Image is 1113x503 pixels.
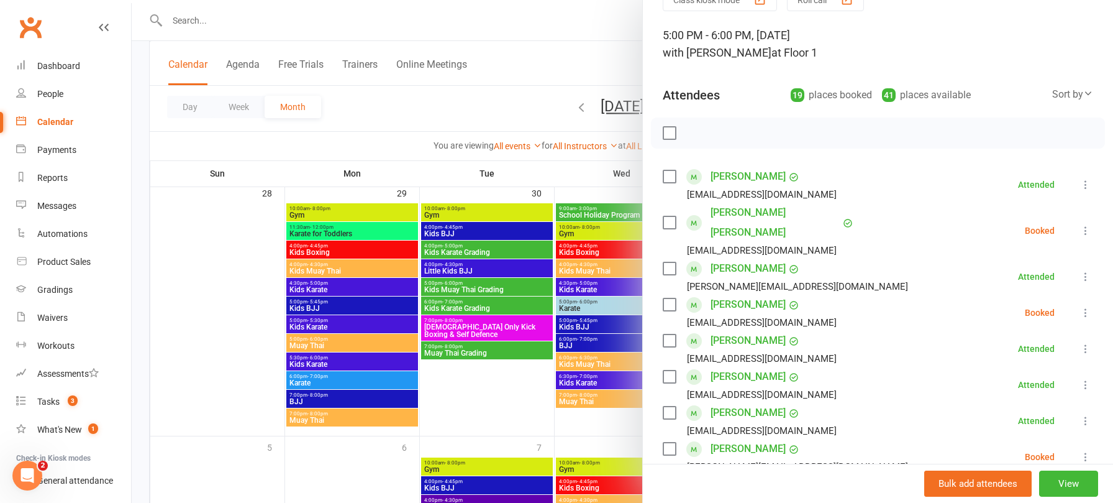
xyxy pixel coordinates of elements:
[1018,344,1055,353] div: Attended
[37,476,113,486] div: General attendance
[711,259,786,279] a: [PERSON_NAME]
[882,86,971,104] div: places available
[1025,453,1055,461] div: Booked
[16,416,131,444] a: What's New1
[711,403,786,423] a: [PERSON_NAME]
[68,395,78,406] span: 3
[37,145,76,155] div: Payments
[37,201,76,211] div: Messages
[791,86,872,104] div: places booked
[37,369,99,379] div: Assessments
[687,459,908,475] div: [PERSON_NAME][EMAIL_ADDRESS][DOMAIN_NAME]
[37,61,80,71] div: Dashboard
[1052,86,1093,103] div: Sort by
[16,467,131,495] a: General attendance kiosk mode
[1039,471,1098,497] button: View
[16,80,131,108] a: People
[88,423,98,434] span: 1
[663,27,1093,62] div: 5:00 PM - 6:00 PM, [DATE]
[16,52,131,80] a: Dashboard
[711,367,786,387] a: [PERSON_NAME]
[791,88,804,102] div: 19
[16,332,131,360] a: Workouts
[16,304,131,332] a: Waivers
[882,88,896,102] div: 41
[711,203,840,242] a: [PERSON_NAME] [PERSON_NAME]
[16,136,131,164] a: Payments
[687,315,837,331] div: [EMAIL_ADDRESS][DOMAIN_NAME]
[12,461,42,491] iframe: Intercom live chat
[38,461,48,471] span: 2
[37,341,75,351] div: Workouts
[711,295,786,315] a: [PERSON_NAME]
[16,360,131,388] a: Assessments
[16,388,131,416] a: Tasks 3
[37,313,68,323] div: Waivers
[1025,226,1055,235] div: Booked
[924,471,1032,497] button: Bulk add attendees
[37,173,68,183] div: Reports
[711,439,786,459] a: [PERSON_NAME]
[37,285,73,295] div: Gradings
[1018,180,1055,189] div: Attended
[15,12,46,43] a: Clubworx
[37,89,63,99] div: People
[1018,272,1055,281] div: Attended
[16,108,131,136] a: Calendar
[687,279,908,295] div: [PERSON_NAME][EMAIL_ADDRESS][DOMAIN_NAME]
[687,187,837,203] div: [EMAIL_ADDRESS][DOMAIN_NAME]
[711,167,786,187] a: [PERSON_NAME]
[16,276,131,304] a: Gradings
[1018,381,1055,389] div: Attended
[16,164,131,192] a: Reports
[687,242,837,259] div: [EMAIL_ADDRESS][DOMAIN_NAME]
[711,331,786,351] a: [PERSON_NAME]
[16,192,131,220] a: Messages
[663,46,771,59] span: with [PERSON_NAME]
[687,423,837,439] div: [EMAIL_ADDRESS][DOMAIN_NAME]
[37,257,91,267] div: Product Sales
[16,220,131,248] a: Automations
[37,229,88,239] div: Automations
[771,46,817,59] span: at Floor 1
[1025,308,1055,317] div: Booked
[37,117,73,127] div: Calendar
[37,425,82,435] div: What's New
[663,86,720,104] div: Attendees
[37,397,60,407] div: Tasks
[687,387,837,403] div: [EMAIL_ADDRESS][DOMAIN_NAME]
[16,248,131,276] a: Product Sales
[1018,417,1055,425] div: Attended
[687,351,837,367] div: [EMAIL_ADDRESS][DOMAIN_NAME]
